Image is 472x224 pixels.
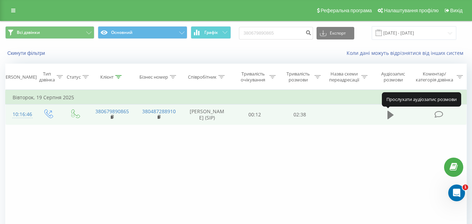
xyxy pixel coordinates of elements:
div: Статус [67,74,81,80]
td: [PERSON_NAME] (SIP) [182,104,232,125]
span: Реферальна програма [321,8,372,13]
div: Тип дзвінка [39,71,55,83]
div: Прослухати аудіозапис розмови [382,92,461,106]
button: Скинути фільтри [5,50,49,56]
button: Всі дзвінки [5,26,94,39]
a: 380487288910 [142,108,176,115]
div: Тривалість розмови [284,71,313,83]
div: Назва схеми переадресації [329,71,360,83]
div: Аудіозапис розмови [376,71,411,83]
td: Вівторок, 19 Серпня 2025 [6,91,467,104]
a: 380679890865 [95,108,129,115]
span: Вихід [450,8,463,13]
div: [PERSON_NAME] [1,74,37,80]
span: Графік [204,30,218,35]
div: Бізнес номер [139,74,168,80]
div: Тривалість очікування [239,71,268,83]
div: Коментар/категорія дзвінка [414,71,455,83]
td: 00:12 [232,104,277,125]
button: Основний [98,26,187,39]
div: 10:16:46 [13,108,27,121]
iframe: Intercom live chat [448,185,465,201]
button: Експорт [317,27,354,39]
div: Клієнт [100,74,114,80]
span: Налаштування профілю [384,8,438,13]
span: 1 [463,185,468,190]
a: Коли дані можуть відрізнятися вiд інших систем [347,50,467,56]
button: Графік [191,26,231,39]
div: Співробітник [188,74,217,80]
span: Всі дзвінки [17,30,40,35]
input: Пошук за номером [239,27,313,39]
td: 02:38 [277,104,322,125]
